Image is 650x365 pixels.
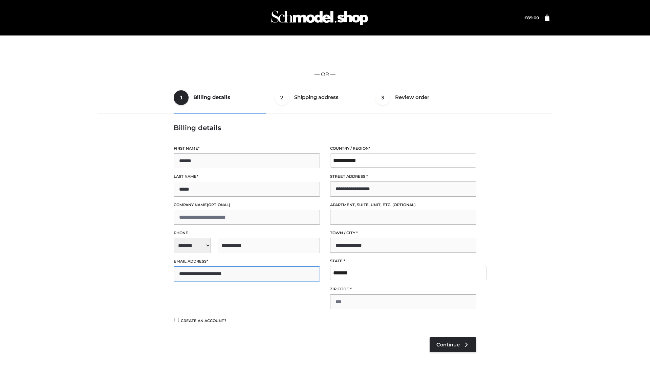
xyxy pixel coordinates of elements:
a: £89.00 [524,15,539,20]
label: ZIP Code [330,286,476,292]
label: Phone [174,230,320,236]
span: £ [524,15,527,20]
a: Continue [430,337,476,352]
label: Apartment, suite, unit, etc. [330,202,476,208]
bdi: 89.00 [524,15,539,20]
label: Last name [174,173,320,180]
img: Schmodel Admin 964 [269,4,370,31]
span: Continue [436,342,460,348]
label: Email address [174,258,320,265]
span: Create an account? [181,318,226,323]
label: First name [174,145,320,152]
iframe: Secure express checkout frame [99,45,551,64]
label: Street address [330,173,476,180]
label: Town / City [330,230,476,236]
h3: Billing details [174,124,476,132]
span: (optional) [207,202,230,207]
label: Country / Region [330,145,476,152]
span: (optional) [392,202,416,207]
p: — OR — [101,70,549,79]
input: Create an account? [174,318,180,322]
label: State [330,258,476,264]
label: Company name [174,202,320,208]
